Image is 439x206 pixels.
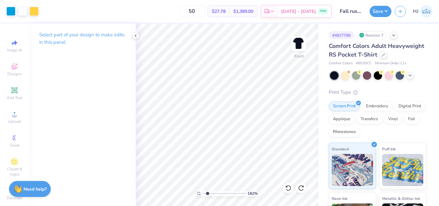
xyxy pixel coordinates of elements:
div: Rhinestones [329,127,360,137]
div: Foil [404,114,419,124]
span: Clipart & logos [3,166,26,177]
img: Puff Ink [382,154,424,186]
div: Embroidery [362,102,392,111]
span: $27.78 [212,8,226,15]
span: Neon Ink [332,195,347,202]
span: Comfort Colors [329,61,353,66]
div: Vinyl [384,114,402,124]
strong: Need help? [23,186,47,192]
span: 182 % [247,191,258,196]
span: [DATE] - [DATE] [281,8,316,15]
div: Transfers [356,114,382,124]
span: Image AI [7,48,22,53]
a: HJ [413,5,433,18]
span: Minimum Order: 12 + [375,61,407,66]
div: # 482778B [329,31,354,39]
span: Decorate [7,195,22,201]
p: Select part of your design to make edits in this panel [39,31,125,46]
div: Applique [329,114,354,124]
div: Screen Print [329,102,360,111]
div: Front [294,53,304,59]
span: Designs [7,71,22,76]
span: $1,389.00 [233,8,253,15]
span: Upload [8,119,21,124]
span: Metallic & Glitter Ink [382,195,420,202]
button: Save [370,6,391,17]
img: Hughe Josh Cabanete [420,5,433,18]
input: Untitled Design [335,5,366,18]
span: Puff Ink [382,146,396,152]
span: Add Text [7,95,22,100]
span: Standard [332,146,349,152]
img: Standard [332,154,373,186]
span: HJ [413,8,418,15]
div: Digital Print [394,102,426,111]
img: Front [292,37,305,50]
div: Print Type [329,89,426,96]
input: – – [179,5,204,17]
span: # 6030CC [356,61,372,66]
span: Greek [10,143,20,148]
span: Comfort Colors Adult Heavyweight RS Pocket T-Shirt [329,42,424,58]
span: FREE [320,9,327,13]
div: Revision 7 [357,31,387,39]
